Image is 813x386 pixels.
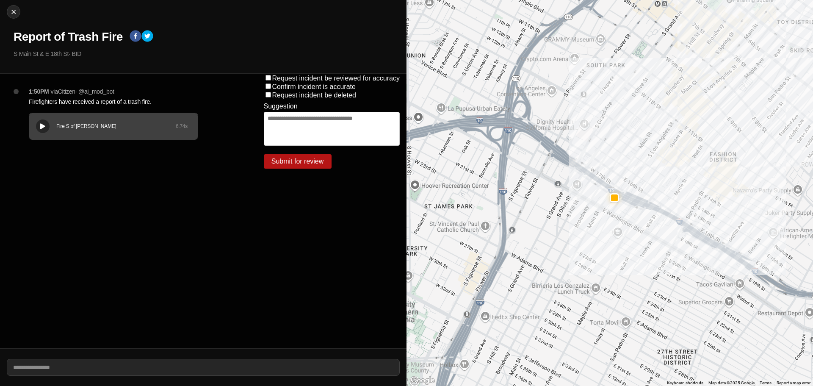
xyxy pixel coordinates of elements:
button: facebook [130,30,141,44]
p: 1:50PM [29,87,49,96]
div: Fire S of [PERSON_NAME] [56,123,176,130]
button: cancel [7,5,20,19]
img: Google [409,375,437,386]
label: Request incident be deleted [272,92,356,99]
button: Submit for review [264,154,332,169]
h1: Report of Trash Fire [14,29,123,44]
a: Terms (opens in new tab) [760,380,772,385]
p: Firefighters have received a report of a trash fire. [29,97,230,106]
button: Keyboard shortcuts [667,380,703,386]
span: Map data ©2025 Google [708,380,755,385]
p: via Citizen · @ ai_mod_bot [51,87,114,96]
label: Request incident be reviewed for accuracy [272,75,400,82]
img: cancel [9,8,18,16]
label: Confirm incident is accurate [272,83,356,90]
a: Open this area in Google Maps (opens a new window) [409,375,437,386]
div: 6.74 s [176,123,188,130]
p: S Main St & E 18th St · BID [14,50,400,58]
a: Report a map error [777,380,810,385]
label: Suggestion [264,103,298,110]
button: twitter [141,30,153,44]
